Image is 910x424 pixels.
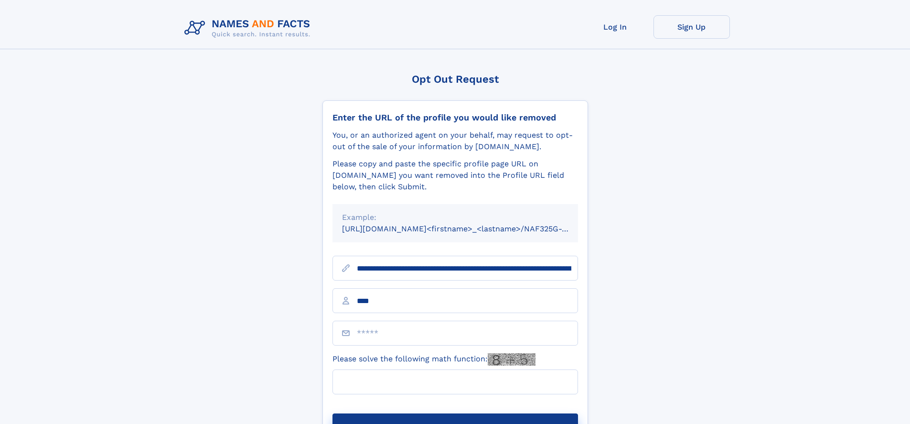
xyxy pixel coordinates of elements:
small: [URL][DOMAIN_NAME]<firstname>_<lastname>/NAF325G-xxxxxxxx [342,224,596,233]
a: Sign Up [653,15,730,39]
img: Logo Names and Facts [181,15,318,41]
a: Log In [577,15,653,39]
div: You, or an authorized agent on your behalf, may request to opt-out of the sale of your informatio... [332,130,578,152]
label: Please solve the following math function: [332,353,535,366]
div: Please copy and paste the specific profile page URL on [DOMAIN_NAME] you want removed into the Pr... [332,158,578,193]
div: Enter the URL of the profile you would like removed [332,112,578,123]
div: Opt Out Request [322,73,588,85]
div: Example: [342,212,568,223]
